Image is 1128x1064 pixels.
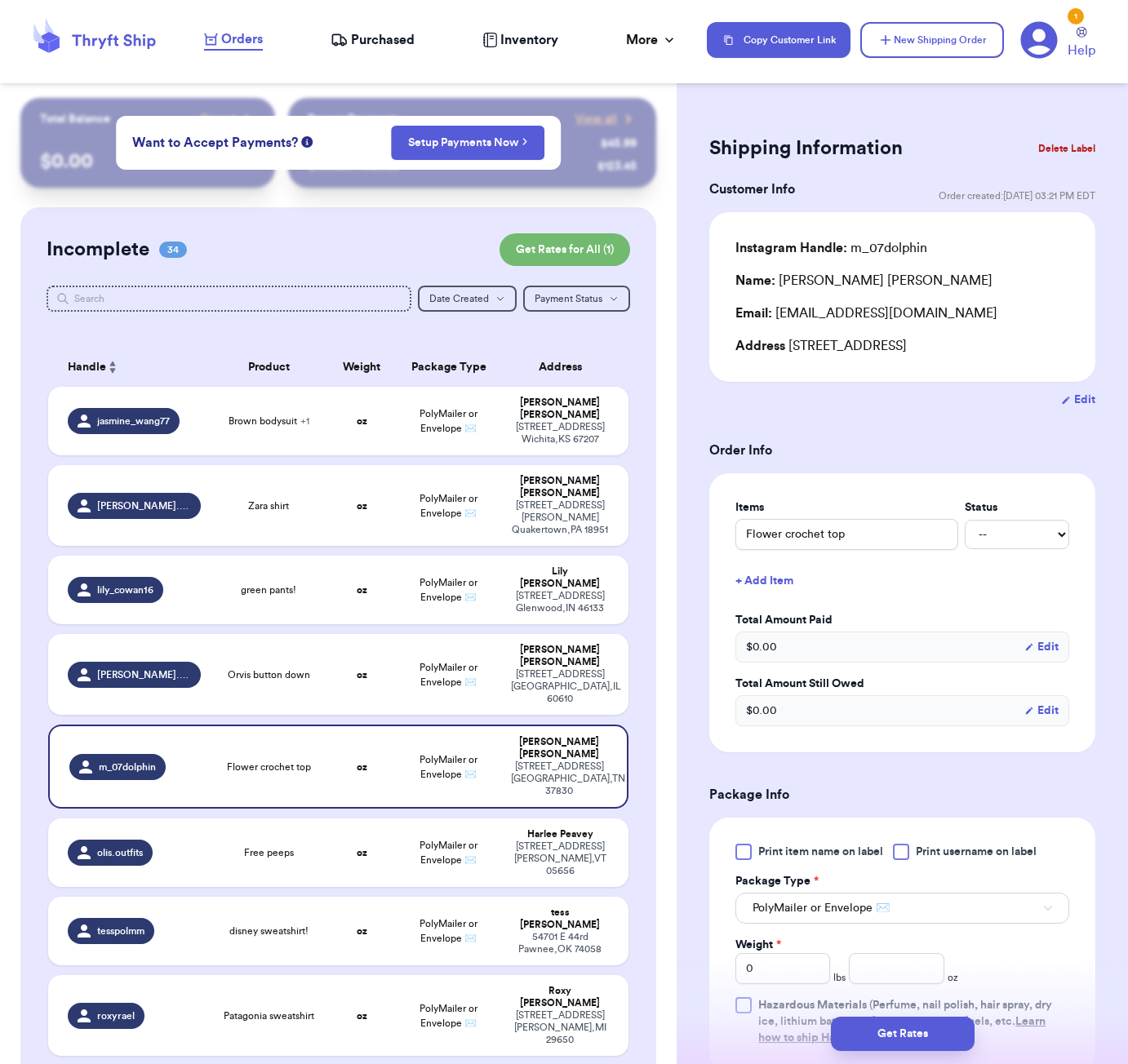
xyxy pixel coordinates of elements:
span: Print username on label [916,844,1037,860]
button: Setup Payments Now [391,126,545,160]
label: Weight [735,937,781,953]
button: Edit [1061,392,1095,408]
button: Delete Label [1032,131,1102,166]
button: Sort ascending [106,357,119,377]
span: Inventory [500,30,558,50]
span: Purchased [351,30,415,50]
span: Orvis button down [228,668,310,681]
span: (Perfume, nail polish, hair spray, dry ice, lithium batteries, firearms, lighters, fuels, etc. ) [758,1000,1052,1044]
th: Address [501,348,629,387]
strong: oz [357,501,367,511]
span: m_07dolphin [99,760,156,774]
div: [STREET_ADDRESS][PERSON_NAME] Quakertown , PA 18951 [511,499,610,536]
button: Get Rates for All (1) [500,233,630,266]
th: Package Type [397,348,501,387]
div: [STREET_ADDRESS] Wichita , KS 67207 [511,421,610,446]
div: [PERSON_NAME] [PERSON_NAME] [735,271,993,290]
span: PolyMailer or Envelope ✉️ [420,755,477,779]
span: Help [1068,41,1095,60]
p: $ 0.00 [40,149,255,175]
button: PolyMailer or Envelope ✉️ [735,893,1069,924]
div: [STREET_ADDRESS] [GEOGRAPHIC_DATA] , IL 60610 [511,668,610,705]
div: [STREET_ADDRESS] [735,336,1069,356]
div: [STREET_ADDRESS] [PERSON_NAME] , VT 05656 [511,840,610,877]
span: Payout [201,111,236,127]
span: green pants! [241,583,296,596]
button: Copy Customer Link [707,22,850,58]
span: Name: [735,274,775,287]
span: Date Created [429,294,489,304]
span: PolyMailer or Envelope ✉️ [420,840,477,865]
span: PolyMailer or Envelope ✉️ [420,494,477,518]
span: Free peeps [244,846,294,859]
button: Edit [1024,639,1059,655]
div: [PERSON_NAME] [PERSON_NAME] [511,397,610,421]
strong: oz [357,585,367,595]
div: [STREET_ADDRESS] Glenwood , IN 46133 [511,590,610,614]
span: $ 0.00 [746,639,777,655]
th: Weight [326,348,396,387]
span: PolyMailer or Envelope ✉️ [420,1004,477,1028]
span: Orders [221,29,263,49]
div: [STREET_ADDRESS] [PERSON_NAME] , MI 29650 [511,1009,610,1046]
div: [PERSON_NAME] [PERSON_NAME] [511,475,610,499]
span: PolyMailer or Envelope ✉️ [753,900,890,916]
span: lily_cowan16 [97,583,153,596]
h3: Customer Info [709,180,795,199]
span: olis.outfits [97,846,143,859]
span: PolyMailer or Envelope ✉️ [420,919,477,943]
strong: oz [357,670,367,680]
span: $ 0.00 [746,703,777,719]
span: Flower crochet top [227,760,311,774]
h2: Shipping Information [709,135,903,162]
span: Print item name on label [758,844,883,860]
span: Want to Accept Payments? [132,133,298,153]
div: Lily [PERSON_NAME] [511,565,610,590]
p: Recent Payments [308,111,398,127]
span: + 1 [300,416,309,426]
input: Search [47,286,411,312]
strong: oz [357,926,367,936]
div: [EMAIL_ADDRESS][DOMAIN_NAME] [735,304,1069,323]
div: Roxy [PERSON_NAME] [511,985,610,1009]
label: Package Type [735,873,819,889]
span: Handle [68,359,106,376]
span: [PERSON_NAME].[PERSON_NAME] [97,668,191,681]
span: Brown bodysuit [229,415,309,428]
label: Status [965,499,1069,516]
span: Email: [735,307,772,320]
button: + Add Item [729,563,1076,599]
span: PolyMailer or Envelope ✉️ [420,578,477,602]
div: tess [PERSON_NAME] [511,907,610,931]
div: 54701 E 44rd Pawnee , OK 74058 [511,931,610,955]
div: 1 [1068,8,1084,24]
a: 1 [1020,21,1058,59]
strong: oz [357,416,367,426]
span: Order created: [DATE] 03:21 PM EDT [939,189,1095,202]
p: Total Balance [40,111,110,127]
label: Total Amount Still Owed [735,676,1069,692]
div: $ 45.99 [601,135,637,152]
span: Hazardous Materials [758,1000,867,1011]
h2: Incomplete [47,237,149,263]
span: 34 [159,242,187,258]
label: Total Amount Paid [735,612,1069,628]
span: Zara shirt [248,499,289,512]
a: Purchased [331,30,415,50]
div: $ 123.45 [597,158,637,175]
span: tesspolmm [97,924,144,938]
a: Orders [204,29,263,51]
span: roxyrael [97,1009,135,1022]
h3: Package Info [709,785,1095,805]
span: Address [735,339,785,352]
a: Inventory [482,30,558,50]
span: disney sweatshirt! [229,924,309,938]
span: jasmine_wang77 [97,415,170,428]
strong: oz [357,848,367,858]
strong: oz [357,762,367,772]
div: [PERSON_NAME] [PERSON_NAME] [511,644,610,668]
strong: oz [357,1011,367,1021]
button: Get Rates [831,1017,975,1051]
div: More [626,30,677,50]
span: Instagram Handle: [735,242,847,255]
